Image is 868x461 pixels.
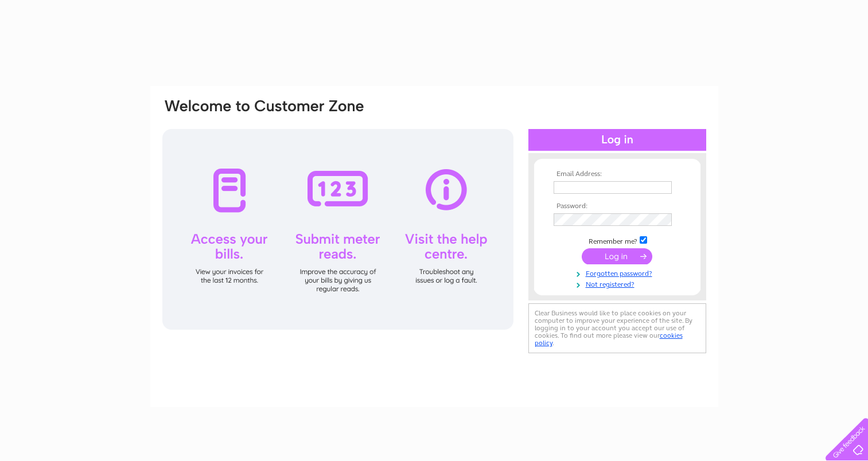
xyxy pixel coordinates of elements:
a: Not registered? [554,278,684,289]
a: Forgotten password? [554,267,684,278]
input: Submit [582,248,652,264]
td: Remember me? [551,235,684,246]
th: Password: [551,202,684,210]
div: Clear Business would like to place cookies on your computer to improve your experience of the sit... [528,303,706,353]
a: cookies policy [535,331,683,347]
th: Email Address: [551,170,684,178]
